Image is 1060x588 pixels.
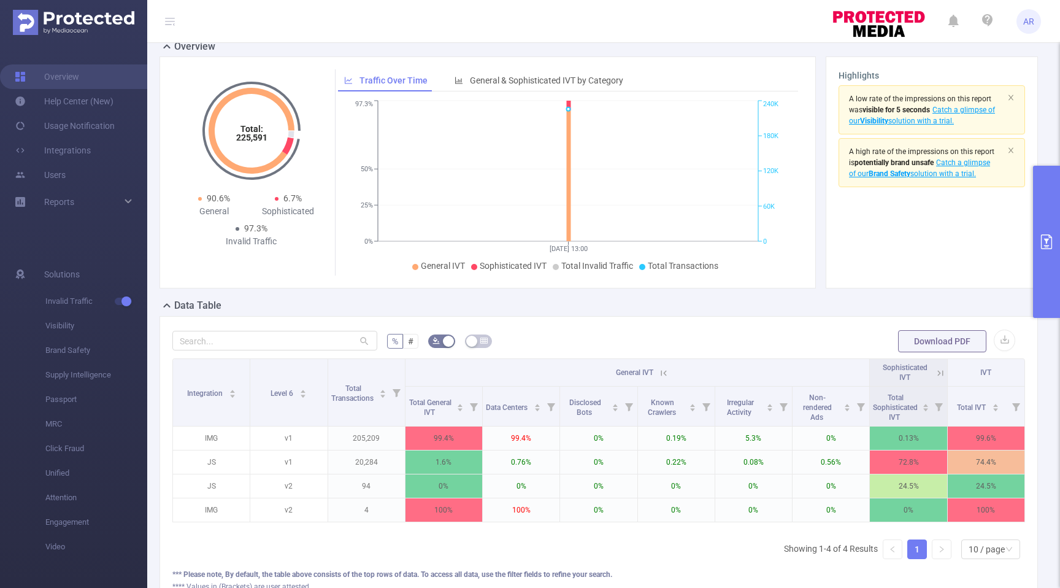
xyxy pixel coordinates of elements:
[862,106,930,114] b: visible for 5 seconds
[870,474,947,498] p: 24.5%
[364,238,373,246] tspan: 0%
[409,398,451,417] span: Total General IVT
[938,546,945,553] i: icon: right
[793,474,869,498] p: 0%
[898,330,986,352] button: Download PDF
[870,498,947,522] p: 0%
[45,289,147,314] span: Invalid Traffic
[727,398,754,417] span: Irregular Activity
[328,427,405,450] p: 205,209
[620,387,637,426] i: Filter menu
[889,546,896,553] i: icon: left
[763,132,778,140] tspan: 180K
[380,388,386,392] i: icon: caret-up
[15,163,66,187] a: Users
[803,393,832,422] span: Non-rendered Ads
[379,388,386,395] div: Sort
[775,387,792,426] i: Filter menu
[45,535,147,559] span: Video
[45,436,147,461] span: Click Fraud
[638,474,715,498] p: 0%
[252,205,326,218] div: Sophisticated
[13,10,134,35] img: Protected Media
[328,498,405,522] p: 4
[648,398,678,417] span: Known Crawlers
[172,331,377,350] input: Search...
[299,388,307,395] div: Sort
[359,75,428,85] span: Traffic Over Time
[793,427,869,450] p: 0%
[405,474,482,498] p: 0%
[483,474,559,498] p: 0%
[767,406,774,410] i: icon: caret-down
[948,451,1024,474] p: 74.4%
[560,498,637,522] p: 0%
[883,540,902,559] li: Previous Page
[45,485,147,510] span: Attention
[638,498,715,522] p: 0%
[948,474,1024,498] p: 24.5%
[793,498,869,522] p: 0%
[1007,147,1015,154] i: icon: close
[948,427,1024,450] p: 99.6%
[361,165,373,173] tspan: 50%
[763,238,767,246] tspan: 0
[229,393,236,397] i: icon: caret-down
[173,474,250,498] p: JS
[44,190,74,214] a: Reports
[638,427,715,450] p: 0.19%
[15,64,79,89] a: Overview
[15,89,113,114] a: Help Center (New)
[648,261,718,271] span: Total Transactions
[45,510,147,535] span: Engagement
[331,384,375,403] span: Total Transactions
[569,398,601,417] span: Disclosed Bots
[993,406,999,410] i: icon: caret-down
[328,474,405,498] p: 94
[883,363,927,382] span: Sophisticated IVT
[560,474,637,498] p: 0%
[715,427,792,450] p: 5.3%
[844,406,851,410] i: icon: caret-down
[697,387,715,426] i: Filter menu
[849,106,930,114] span: was
[236,133,267,142] tspan: 225,591
[969,540,1005,559] div: 10 / page
[534,402,541,409] div: Sort
[839,69,1025,82] h3: Highlights
[844,402,851,406] i: icon: caret-up
[380,393,386,397] i: icon: caret-down
[486,403,529,412] span: Data Centers
[388,359,405,426] i: Filter menu
[715,451,792,474] p: 0.08%
[174,298,221,313] h2: Data Table
[870,451,947,474] p: 72.8%
[869,169,910,178] b: Brand Safety
[229,388,236,395] div: Sort
[766,402,774,409] div: Sort
[173,427,250,450] p: IMG
[948,498,1024,522] p: 100%
[763,203,775,211] tspan: 60K
[849,158,934,167] span: is
[457,406,464,410] i: icon: caret-down
[470,75,623,85] span: General & Sophisticated IVT by Category
[932,540,951,559] li: Next Page
[993,402,999,406] i: icon: caret-up
[767,402,774,406] i: icon: caret-up
[361,201,373,209] tspan: 25%
[300,393,307,397] i: icon: caret-down
[207,193,230,203] span: 90.6%
[534,406,541,410] i: icon: caret-down
[1007,144,1015,157] button: icon: close
[229,388,236,392] i: icon: caret-up
[250,498,327,522] p: v2
[214,235,288,248] div: Invalid Traffic
[873,393,918,422] span: Total Sophisticated IVT
[45,338,147,363] span: Brand Safety
[922,402,929,409] div: Sort
[408,336,413,346] span: #
[328,451,405,474] p: 20,284
[250,474,327,498] p: v2
[638,451,715,474] p: 0.22%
